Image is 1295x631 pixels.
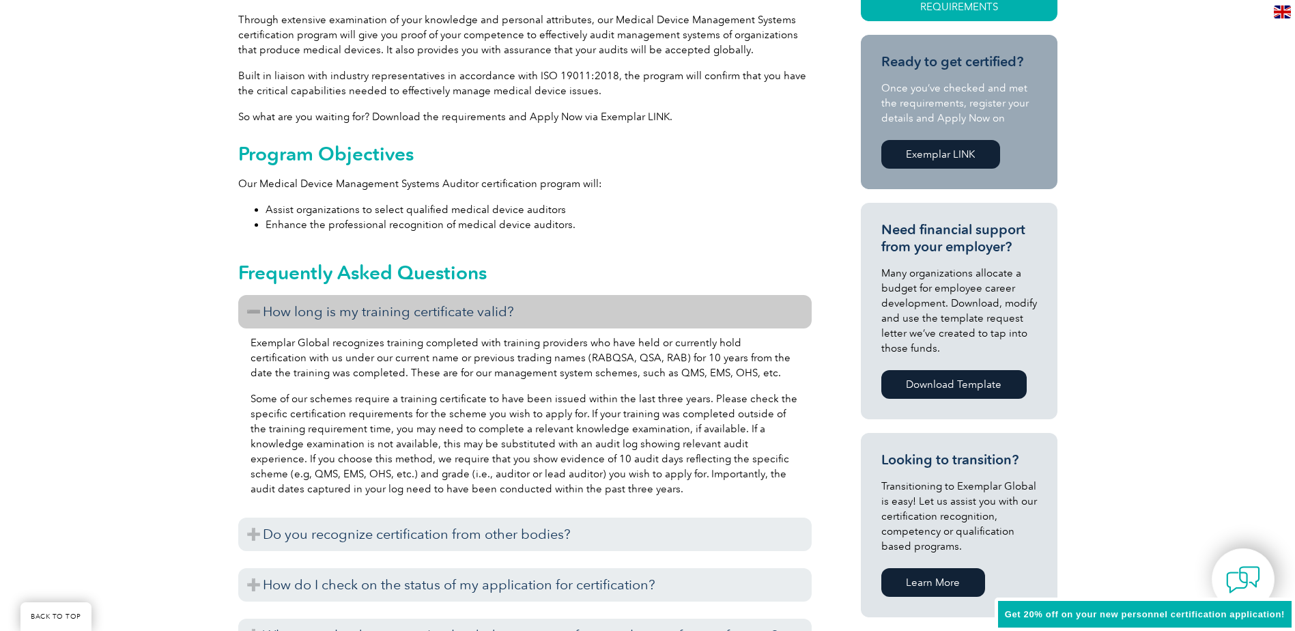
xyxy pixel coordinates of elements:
[238,12,812,57] p: Through extensive examination of your knowledge and personal attributes, our Medical Device Manag...
[20,602,91,631] a: BACK TO TOP
[881,266,1037,356] p: Many organizations allocate a budget for employee career development. Download, modify and use th...
[881,140,1000,169] a: Exemplar LINK
[881,568,985,597] a: Learn More
[238,262,812,283] h2: Frequently Asked Questions
[238,176,812,191] p: Our Medical Device Management Systems Auditor certification program will:
[881,81,1037,126] p: Once you’ve checked and met the requirements, register your details and Apply Now on
[881,370,1027,399] a: Download Template
[238,68,812,98] p: Built in liaison with industry representatives in accordance with ISO 19011:2018, the program wil...
[266,217,812,232] li: Enhance the professional recognition of medical device auditors.
[238,143,812,165] h2: Program Objectives
[1274,5,1291,18] img: en
[238,295,812,328] h3: How long is my training certificate valid?
[881,451,1037,468] h3: Looking to transition?
[238,568,812,602] h3: How do I check on the status of my application for certification?
[881,221,1037,255] h3: Need financial support from your employer?
[1005,609,1285,619] span: Get 20% off on your new personnel certification application!
[238,109,812,124] p: So what are you waiting for? Download the requirements and Apply Now via Exemplar LINK.
[251,335,799,380] p: Exemplar Global recognizes training completed with training providers who have held or currently ...
[881,479,1037,554] p: Transitioning to Exemplar Global is easy! Let us assist you with our certification recognition, c...
[266,202,812,217] li: Assist organizations to select qualified medical device auditors
[1226,563,1260,597] img: contact-chat.png
[238,518,812,551] h3: Do you recognize certification from other bodies?
[251,391,799,496] p: Some of our schemes require a training certificate to have been issued within the last three year...
[881,53,1037,70] h3: Ready to get certified?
